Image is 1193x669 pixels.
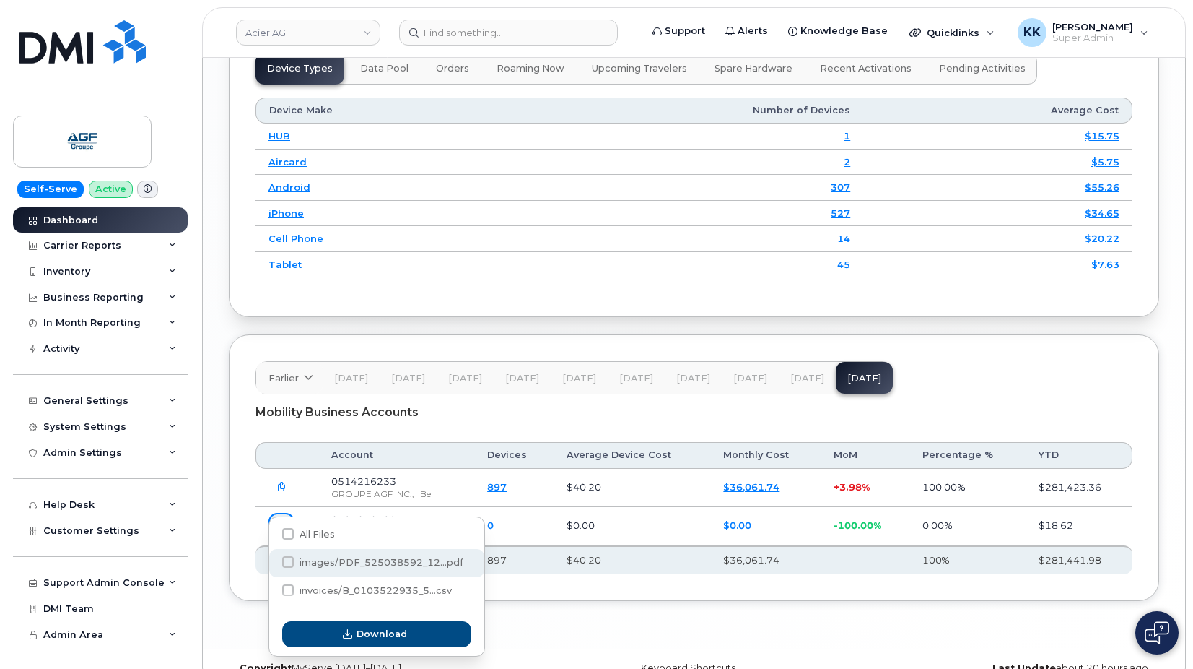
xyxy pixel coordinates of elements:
[909,507,1026,545] td: 0.00%
[300,529,335,540] span: All Files
[1026,442,1132,468] th: YTD
[1026,545,1132,574] th: $281,441.98
[723,481,779,493] a: $36,061.74
[837,233,850,244] a: 14
[487,519,494,531] a: 0
[834,481,839,493] span: +
[710,545,821,574] th: $36,061.74
[268,181,310,193] a: Android
[844,156,850,168] a: 2
[1085,130,1119,142] a: $15.75
[927,27,979,38] span: Quicklinks
[282,587,452,598] span: invoices/B_0103522935_525038592_18082025_ACC.csv
[800,24,888,38] span: Knowledge Base
[909,545,1026,574] th: 100%
[554,507,711,545] td: $0.00
[715,17,778,46] a: Alerts
[1026,507,1132,545] td: $18.62
[505,373,539,384] span: [DATE]
[619,373,653,384] span: [DATE]
[839,481,870,493] span: 3.98%
[820,63,912,74] span: Recent Activations
[715,63,792,74] span: Spare Hardware
[331,488,414,499] span: GROUPE AGF INC.,
[268,156,307,168] a: Aircard
[1052,21,1133,33] span: [PERSON_NAME]
[497,63,564,74] span: Roaming Now
[282,621,471,647] button: Download
[1052,33,1133,44] span: Super Admin
[360,63,408,74] span: Data Pool
[300,557,463,568] span: images/PDF_525038592_12...pdf
[738,24,768,38] span: Alerts
[778,17,898,46] a: Knowledge Base
[255,394,1132,431] div: Mobility Business Accounts
[863,98,1132,124] th: Average Cost
[1145,621,1169,644] img: Open chat
[331,514,396,525] span: 0525038592
[554,442,711,468] th: Average Device Cost
[831,207,850,219] a: 527
[1085,207,1119,219] a: $34.65
[268,233,323,244] a: Cell Phone
[834,519,881,531] span: -100.00%
[448,373,482,384] span: [DATE]
[318,442,475,468] th: Account
[474,545,553,574] th: 897
[1023,24,1041,41] span: KK
[665,24,705,38] span: Support
[554,469,711,507] td: $40.20
[790,373,824,384] span: [DATE]
[821,442,909,468] th: MoM
[487,481,507,493] a: 897
[334,373,368,384] span: [DATE]
[1008,18,1158,47] div: Kristin Kammer-Grossman
[268,130,290,142] a: HUB
[331,475,396,487] span: 0514216233
[268,371,299,385] span: Earlier
[844,130,850,142] a: 1
[642,17,715,46] a: Support
[554,545,711,574] th: $40.20
[562,373,596,384] span: [DATE]
[268,207,304,219] a: iPhone
[255,98,512,124] th: Device Make
[391,373,425,384] span: [DATE]
[474,442,553,468] th: Devices
[1085,233,1119,244] a: $20.22
[1091,156,1119,168] a: $5.75
[1091,259,1119,270] a: $7.63
[837,259,850,270] a: 45
[592,63,687,74] span: Upcoming Travelers
[300,585,452,596] span: invoices/B_0103522935_5...csv
[939,63,1026,74] span: Pending Activities
[710,442,821,468] th: Monthly Cost
[909,442,1026,468] th: Percentage %
[436,63,469,74] span: Orders
[1026,469,1132,507] td: $281,423.36
[357,627,407,641] span: Download
[420,488,435,499] span: Bell
[1085,181,1119,193] a: $55.26
[676,373,710,384] span: [DATE]
[268,259,302,270] a: Tablet
[733,373,767,384] span: [DATE]
[236,20,380,46] a: Acier AGF
[282,559,463,570] span: images/PDF_525038592_129_0000000000.pdf
[723,519,751,531] a: $0.00
[399,20,618,46] input: Find something...
[512,98,864,124] th: Number of Devices
[831,181,850,193] a: 307
[909,469,1026,507] td: 100.00%
[256,362,323,394] a: Earlier
[899,18,1005,47] div: Quicklinks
